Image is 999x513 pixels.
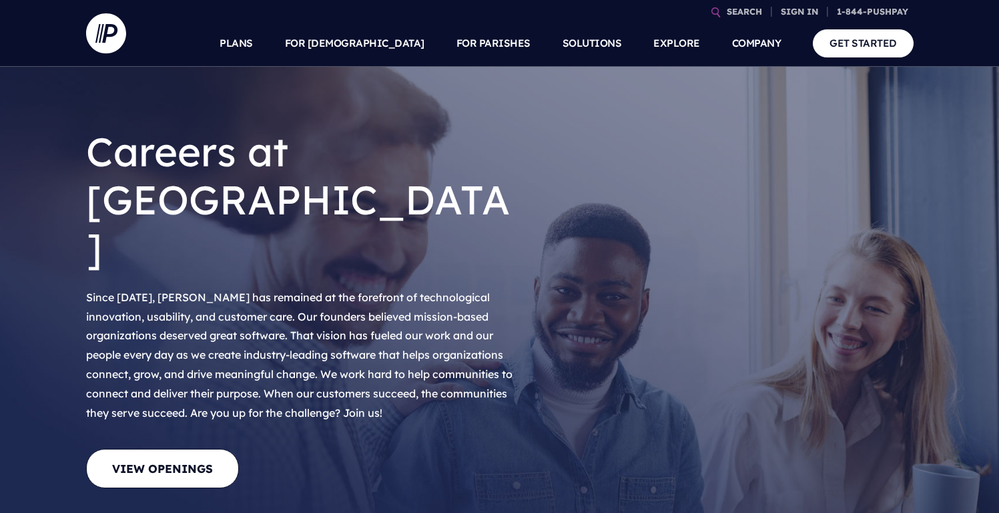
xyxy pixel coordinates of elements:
a: PLANS [220,20,253,67]
a: FOR [DEMOGRAPHIC_DATA] [285,20,424,67]
span: Since [DATE], [PERSON_NAME] has remained at the forefront of technological innovation, usability,... [86,291,513,419]
a: SOLUTIONS [563,20,622,67]
h1: Careers at [GEOGRAPHIC_DATA] [86,117,520,283]
a: GET STARTED [813,29,914,57]
a: FOR PARISHES [456,20,531,67]
a: View Openings [86,449,239,488]
a: EXPLORE [653,20,700,67]
a: COMPANY [732,20,781,67]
